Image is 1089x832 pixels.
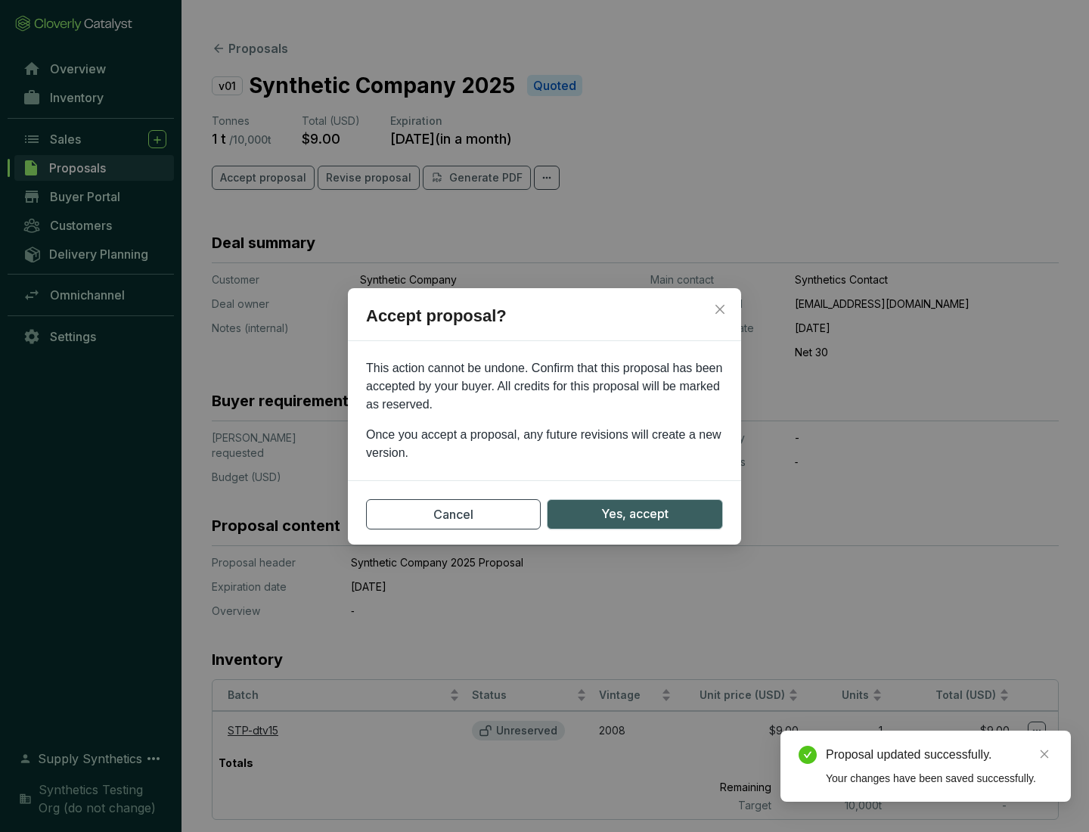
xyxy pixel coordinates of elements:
[826,770,1053,787] div: Your changes have been saved successfully.
[708,297,732,321] button: Close
[366,359,723,414] p: This action cannot be undone. Confirm that this proposal has been accepted by your buyer. All cre...
[366,426,723,462] p: Once you accept a proposal, any future revisions will create a new version.
[433,505,473,523] span: Cancel
[1039,749,1050,759] span: close
[1036,746,1053,762] a: Close
[547,499,723,529] button: Yes, accept
[708,303,732,315] span: Close
[348,303,741,341] h2: Accept proposal?
[826,746,1053,764] div: Proposal updated successfully.
[601,504,669,523] span: Yes, accept
[799,746,817,764] span: check-circle
[366,499,541,529] button: Cancel
[714,303,726,315] span: close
